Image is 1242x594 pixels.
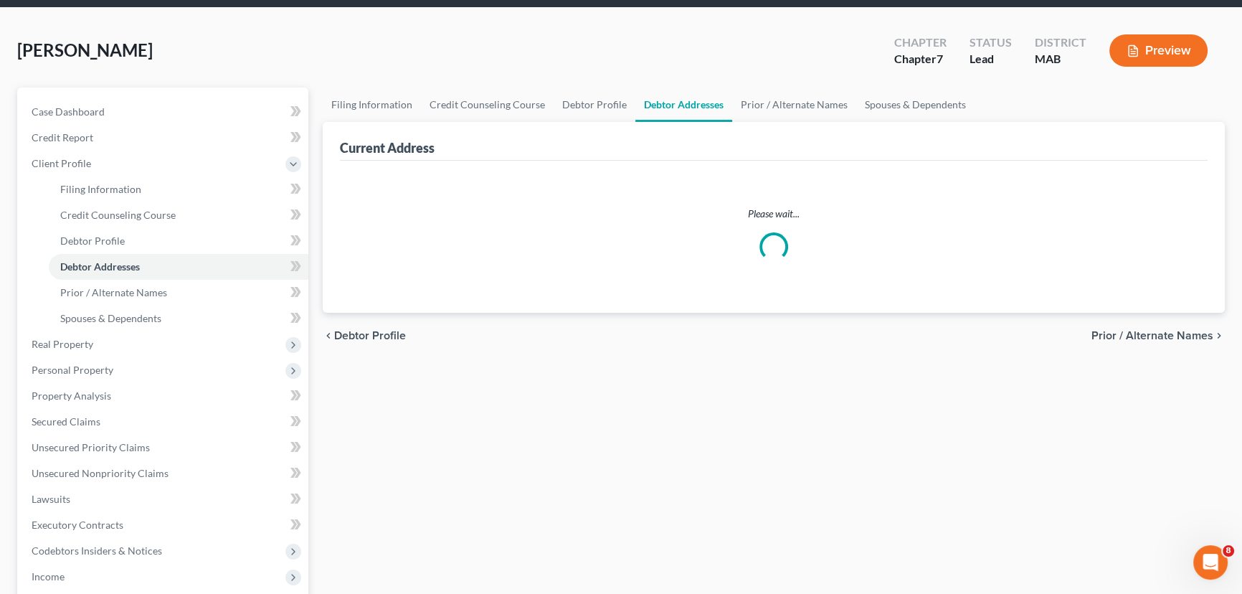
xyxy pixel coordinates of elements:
iframe: Intercom live chat [1193,545,1228,580]
a: Credit Counseling Course [49,202,308,228]
span: Prior / Alternate Names [1091,330,1213,341]
span: Personal Property [32,364,113,376]
button: chevron_left Debtor Profile [323,330,406,341]
span: Debtor Profile [334,330,406,341]
button: Preview [1109,34,1208,67]
a: Debtor Addresses [635,88,732,122]
a: Unsecured Priority Claims [20,435,308,461]
div: Current Address [340,139,435,156]
div: Lead [970,51,1012,67]
a: Credit Counseling Course [421,88,554,122]
div: MAB [1035,51,1086,67]
a: Prior / Alternate Names [732,88,856,122]
i: chevron_left [323,330,334,341]
a: Executory Contracts [20,512,308,538]
span: Codebtors Insiders & Notices [32,544,162,557]
div: District [1035,34,1086,51]
span: Case Dashboard [32,105,105,118]
span: Income [32,570,65,583]
a: Unsecured Nonpriority Claims [20,461,308,486]
a: Filing Information [323,88,421,122]
span: [PERSON_NAME] [17,39,153,60]
a: Property Analysis [20,383,308,409]
span: 8 [1223,545,1234,557]
span: Executory Contracts [32,519,123,531]
span: Credit Counseling Course [60,209,176,221]
a: Lawsuits [20,486,308,512]
span: 7 [937,52,943,65]
div: Chapter [894,34,947,51]
a: Secured Claims [20,409,308,435]
span: Secured Claims [32,415,100,428]
a: Debtor Profile [554,88,635,122]
i: chevron_right [1213,330,1225,341]
span: Client Profile [32,157,91,169]
span: Debtor Profile [60,235,125,247]
span: Unsecured Nonpriority Claims [32,467,169,479]
span: Filing Information [60,183,141,195]
span: Property Analysis [32,390,111,402]
button: Prior / Alternate Names chevron_right [1091,330,1225,341]
p: Please wait... [351,207,1196,221]
span: Debtor Addresses [60,260,140,273]
a: Filing Information [49,176,308,202]
a: Prior / Alternate Names [49,280,308,306]
a: Spouses & Dependents [49,306,308,331]
div: Status [970,34,1012,51]
span: Spouses & Dependents [60,312,161,324]
a: Credit Report [20,125,308,151]
a: Debtor Profile [49,228,308,254]
span: Lawsuits [32,493,70,505]
span: Prior / Alternate Names [60,286,167,298]
span: Real Property [32,338,93,350]
span: Credit Report [32,131,93,143]
div: Chapter [894,51,947,67]
a: Debtor Addresses [49,254,308,280]
a: Case Dashboard [20,99,308,125]
span: Unsecured Priority Claims [32,441,150,453]
a: Spouses & Dependents [856,88,975,122]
